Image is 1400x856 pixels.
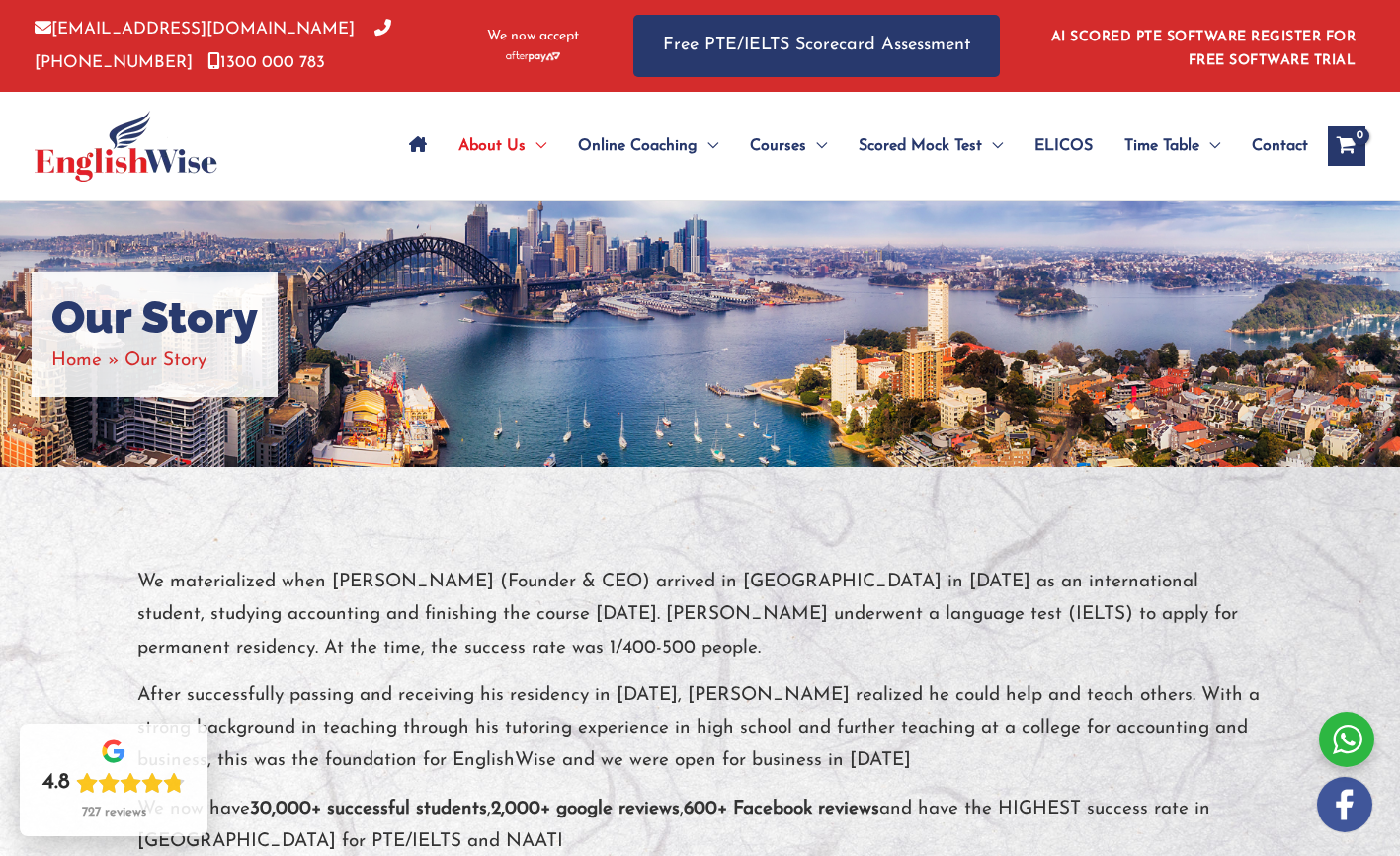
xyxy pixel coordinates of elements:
[1317,777,1372,832] img: white-facebook.png
[1034,112,1093,181] span: ELICOS
[35,111,217,182] img: cropped-ew-logo
[458,112,526,181] span: About Us
[1252,112,1308,181] span: Contact
[982,112,1003,181] span: Menu Toggle
[250,800,487,818] strong: 30,000+ successful students
[487,27,579,46] span: We now accept
[443,112,562,181] a: About UsMenu Toggle
[35,21,391,70] a: [PHONE_NUMBER]
[51,345,258,377] nav: Breadcrumbs
[1109,112,1236,181] a: Time TableMenu Toggle
[207,54,325,71] a: 1300 000 783
[1019,112,1109,181] a: ELICOS
[42,769,70,797] div: 4.8
[393,112,1308,181] nav: Site Navigation: Main Menu
[578,112,698,181] span: Online Coaching
[734,112,843,181] a: CoursesMenu Toggle
[42,769,185,797] div: Rating: 4.8 out of 5
[1328,126,1365,166] a: View Shopping Cart, empty
[137,679,1264,778] p: After successfully passing and receiving his residency in [DATE], [PERSON_NAME] realized he could...
[51,291,258,345] h1: Our Story
[1039,14,1365,78] aside: Header Widget 1
[35,21,355,38] a: [EMAIL_ADDRESS][DOMAIN_NAME]
[1124,112,1199,181] span: Time Table
[506,51,560,62] img: Afterpay-Logo
[698,112,718,181] span: Menu Toggle
[51,351,102,370] a: Home
[633,15,1000,77] a: Free PTE/IELTS Scorecard Assessment
[1051,30,1357,68] a: AI SCORED PTE SOFTWARE REGISTER FOR FREE SOFTWARE TRIAL
[859,112,982,181] span: Scored Mock Test
[124,351,206,370] span: Our Story
[1199,112,1220,181] span: Menu Toggle
[491,800,680,818] strong: 2,000+ google reviews
[82,805,146,820] div: 727 reviews
[526,112,546,181] span: Menu Toggle
[750,112,806,181] span: Courses
[1236,112,1308,181] a: Contact
[137,566,1264,664] p: We materialized when [PERSON_NAME] (Founder & CEO) arrived in [GEOGRAPHIC_DATA] in [DATE] as an i...
[806,112,827,181] span: Menu Toggle
[843,112,1019,181] a: Scored Mock TestMenu Toggle
[562,112,734,181] a: Online CoachingMenu Toggle
[684,800,879,818] strong: 600+ Facebook reviews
